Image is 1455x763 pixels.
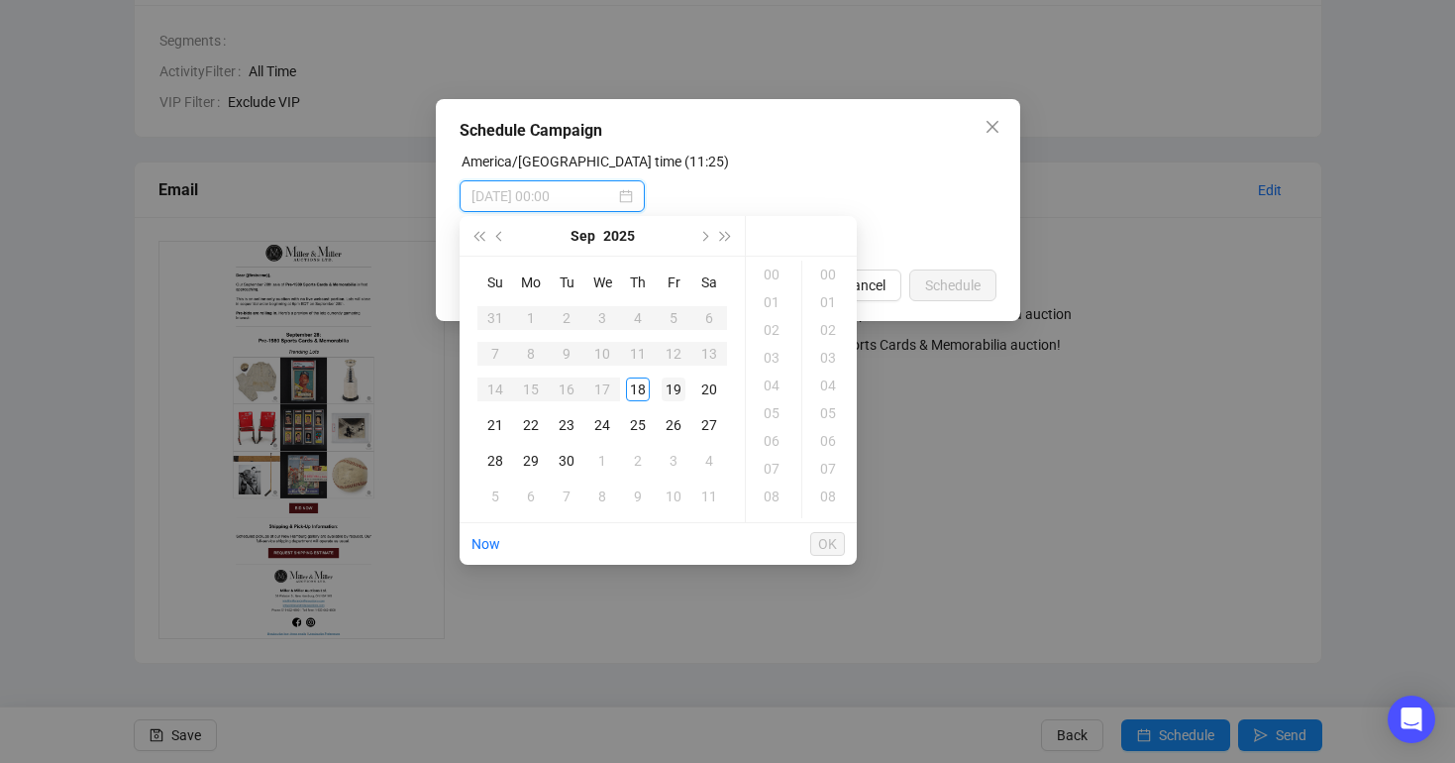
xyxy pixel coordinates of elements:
th: Sa [691,265,727,300]
a: Now [471,536,500,552]
td: 2025-09-14 [477,372,513,407]
div: 24 [590,413,614,437]
td: 2025-09-02 [549,300,584,336]
div: 20 [697,378,721,401]
div: 30 [555,449,578,473]
div: 2 [626,449,650,473]
td: 2025-09-16 [549,372,584,407]
div: 9 [555,342,578,366]
th: Fr [656,265,691,300]
td: 2025-10-04 [691,443,727,479]
div: 05 [750,399,797,427]
button: Last year (Control + left) [468,216,489,256]
div: 03 [806,344,854,372]
div: Schedule Campaign [460,119,996,143]
div: 16 [555,378,578,401]
td: 2025-09-04 [620,300,656,336]
td: 2025-08-31 [477,300,513,336]
td: 2025-10-03 [656,443,691,479]
div: 1 [590,449,614,473]
td: 2025-09-29 [513,443,549,479]
td: 2025-10-02 [620,443,656,479]
div: 02 [750,316,797,344]
div: 27 [697,413,721,437]
td: 2025-09-30 [549,443,584,479]
td: 2025-09-08 [513,336,549,372]
div: 3 [590,306,614,330]
td: 2025-09-11 [620,336,656,372]
td: 2025-09-07 [477,336,513,372]
div: 00 [750,261,797,288]
button: Next month (PageDown) [692,216,714,256]
td: 2025-09-17 [584,372,620,407]
div: 07 [750,455,797,483]
td: 2025-09-25 [620,407,656,443]
th: We [584,265,620,300]
div: 29 [519,449,543,473]
div: 10 [590,342,614,366]
th: Tu [549,265,584,300]
div: 6 [519,485,543,508]
td: 2025-09-23 [549,407,584,443]
td: 2025-09-26 [656,407,691,443]
div: 6 [697,306,721,330]
div: 09 [806,510,854,538]
div: 17 [590,378,614,401]
td: 2025-09-13 [691,336,727,372]
div: 08 [806,483,854,510]
div: 11 [626,342,650,366]
div: 5 [662,306,685,330]
button: Choose a month [571,216,595,256]
button: Previous month (PageUp) [489,216,511,256]
div: 18 [626,378,650,401]
div: 04 [806,372,854,399]
td: 2025-09-21 [477,407,513,443]
td: 2025-09-19 [656,372,691,407]
div: 8 [590,485,614,508]
div: 1 [519,306,543,330]
div: Open Intercom Messenger [1388,696,1435,743]
div: 2 [555,306,578,330]
td: 2025-09-03 [584,300,620,336]
th: Su [477,265,513,300]
td: 2025-10-09 [620,479,656,514]
button: Cancel [828,270,901,301]
button: Schedule [909,270,996,301]
div: 04 [750,372,797,399]
div: 4 [697,449,721,473]
button: Choose a year [603,216,635,256]
td: 2025-10-07 [549,479,584,514]
div: 3 [662,449,685,473]
input: Select date [471,185,615,207]
td: 2025-09-20 [691,372,727,407]
td: 2025-10-06 [513,479,549,514]
div: 10 [662,485,685,508]
div: 9 [626,485,650,508]
div: 8 [519,342,543,366]
td: 2025-10-01 [584,443,620,479]
div: 09 [750,510,797,538]
div: 14 [483,378,507,401]
button: OK [810,532,845,556]
td: 2025-09-28 [477,443,513,479]
div: 15 [519,378,543,401]
div: 21 [483,413,507,437]
div: 25 [626,413,650,437]
td: 2025-09-22 [513,407,549,443]
label: America/Toronto time (11:25) [462,154,729,169]
td: 2025-09-09 [549,336,584,372]
div: 7 [555,485,578,508]
div: 00 [806,261,854,288]
button: Next year (Control + right) [715,216,737,256]
div: 08 [750,483,797,510]
th: Mo [513,265,549,300]
td: 2025-09-05 [656,300,691,336]
div: 12 [662,342,685,366]
button: Close [977,111,1008,143]
div: 11 [697,485,721,508]
div: 5 [483,485,507,508]
div: 19 [662,378,685,401]
td: 2025-10-05 [477,479,513,514]
td: 2025-09-24 [584,407,620,443]
td: 2025-10-08 [584,479,620,514]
